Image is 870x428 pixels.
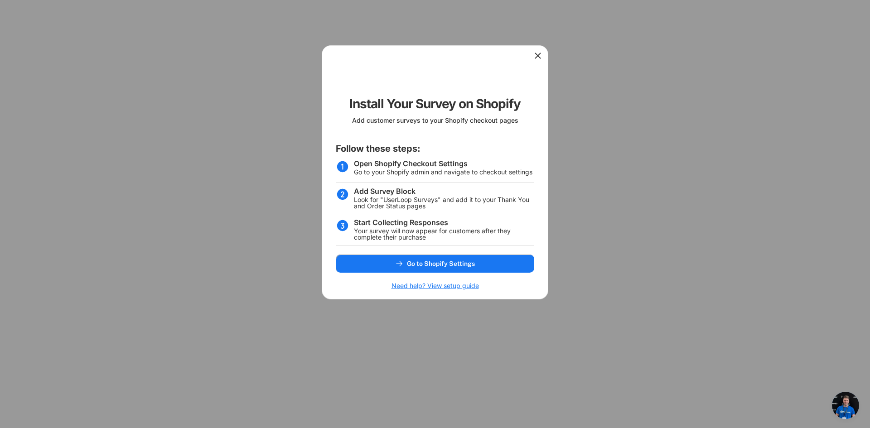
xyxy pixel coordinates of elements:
[832,392,859,419] div: Ouvrir le chat
[352,116,518,129] div: Add customer surveys to your Shopify checkout pages
[354,219,448,226] div: Start Collecting Responses
[354,188,416,195] div: Add Survey Block
[354,197,534,209] div: Look for "UserLoop Surveys" and add it to your Thank You and Order Status pages
[354,228,534,240] div: Your survey will now appear for customers after they complete their purchase
[336,255,534,273] button: Go to Shopify Settings
[354,160,468,167] div: Open Shopify Checkout Settings
[407,260,475,267] span: Go to Shopify Settings
[391,282,479,290] h6: Need help? View setup guide
[336,143,420,155] div: Follow these steps:
[349,96,521,112] div: Install Your Survey on Shopify
[354,169,532,175] div: Go to your Shopify admin and navigate to checkout settings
